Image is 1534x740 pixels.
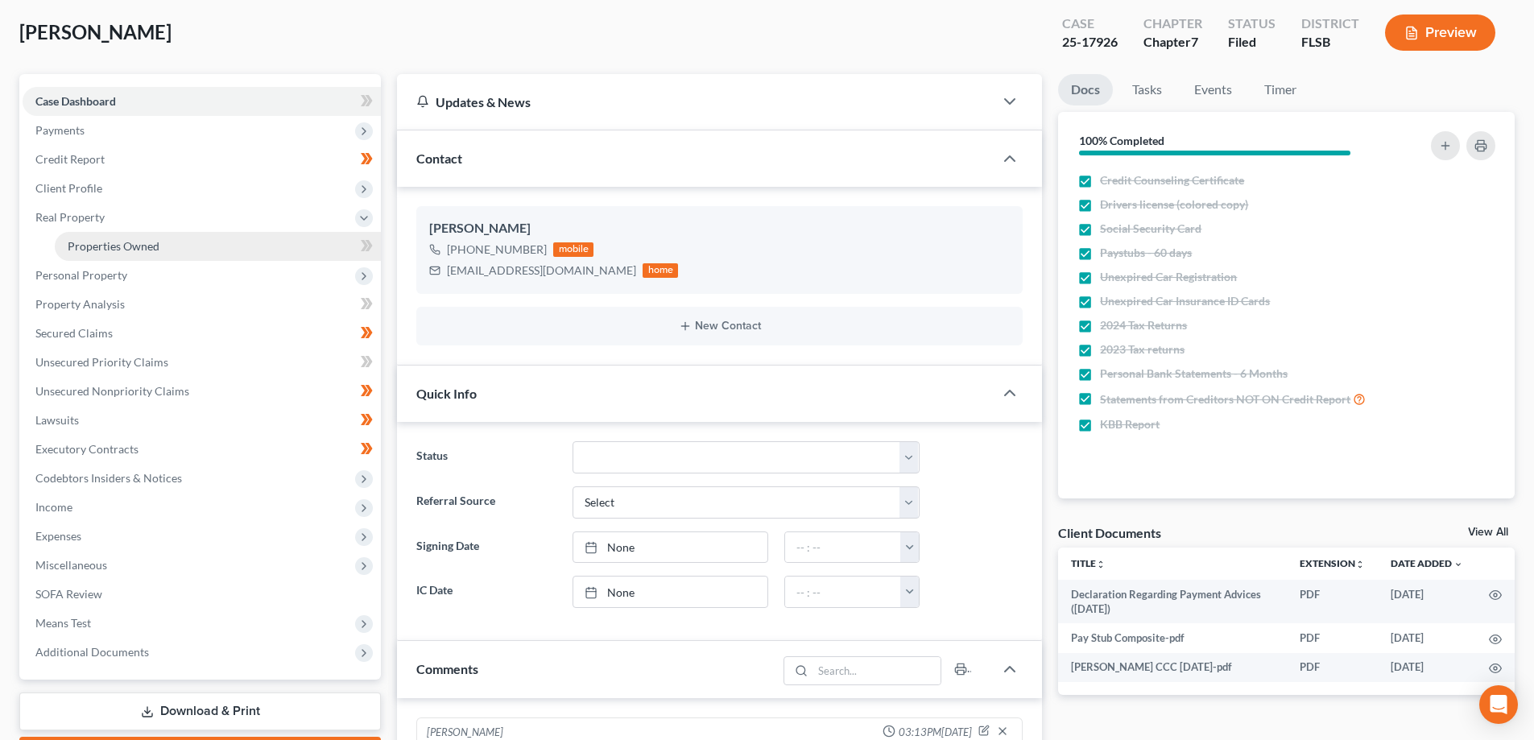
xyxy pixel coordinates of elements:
[1378,623,1476,652] td: [DATE]
[35,587,102,601] span: SOFA Review
[1251,74,1309,105] a: Timer
[23,580,381,609] a: SOFA Review
[35,152,105,166] span: Credit Report
[447,242,547,258] div: [PHONE_NUMBER]
[1058,74,1113,105] a: Docs
[35,442,139,456] span: Executory Contracts
[1378,580,1476,624] td: [DATE]
[19,20,172,43] span: [PERSON_NAME]
[1287,653,1378,682] td: PDF
[447,263,636,279] div: [EMAIL_ADDRESS][DOMAIN_NAME]
[1058,524,1161,541] div: Client Documents
[1100,391,1350,407] span: Statements from Creditors NOT ON Credit Report
[785,577,901,607] input: -- : --
[1228,33,1276,52] div: Filed
[23,145,381,174] a: Credit Report
[1391,557,1463,569] a: Date Added expand_more
[408,576,564,608] label: IC Date
[1301,14,1359,33] div: District
[1100,221,1201,237] span: Social Security Card
[1385,14,1495,51] button: Preview
[416,151,462,166] span: Contact
[1100,293,1270,309] span: Unexpired Car Insurance ID Cards
[1100,317,1187,333] span: 2024 Tax Returns
[553,242,593,257] div: mobile
[35,123,85,137] span: Payments
[1100,416,1160,432] span: KBB Report
[1100,196,1248,213] span: Drivers license (colored copy)
[1096,560,1106,569] i: unfold_more
[35,297,125,311] span: Property Analysis
[35,210,105,224] span: Real Property
[35,181,102,195] span: Client Profile
[1287,623,1378,652] td: PDF
[35,616,91,630] span: Means Test
[1191,34,1198,49] span: 7
[1453,560,1463,569] i: expand_more
[1058,580,1287,624] td: Declaration Regarding Payment Advices ([DATE])
[785,532,901,563] input: -- : --
[408,486,564,519] label: Referral Source
[35,355,168,369] span: Unsecured Priority Claims
[408,531,564,564] label: Signing Date
[1355,560,1365,569] i: unfold_more
[416,386,477,401] span: Quick Info
[55,232,381,261] a: Properties Owned
[23,319,381,348] a: Secured Claims
[35,384,189,398] span: Unsecured Nonpriority Claims
[899,725,972,740] span: 03:13PM[DATE]
[1062,33,1118,52] div: 25-17926
[1300,557,1365,569] a: Extensionunfold_more
[429,219,1010,238] div: [PERSON_NAME]
[35,268,127,282] span: Personal Property
[23,348,381,377] a: Unsecured Priority Claims
[1143,33,1202,52] div: Chapter
[68,239,159,253] span: Properties Owned
[35,413,79,427] span: Lawsuits
[23,406,381,435] a: Lawsuits
[35,500,72,514] span: Income
[1100,341,1185,358] span: 2023 Tax returns
[1468,527,1508,538] a: View All
[35,94,116,108] span: Case Dashboard
[35,645,149,659] span: Additional Documents
[1301,33,1359,52] div: FLSB
[23,290,381,319] a: Property Analysis
[573,577,767,607] a: None
[1058,653,1287,682] td: [PERSON_NAME] CCC [DATE]-pdf
[416,93,974,110] div: Updates & News
[1100,172,1244,188] span: Credit Counseling Certificate
[1119,74,1175,105] a: Tasks
[23,435,381,464] a: Executory Contracts
[35,326,113,340] span: Secured Claims
[1181,74,1245,105] a: Events
[1228,14,1276,33] div: Status
[408,441,564,473] label: Status
[1100,269,1237,285] span: Unexpired Car Registration
[416,661,478,676] span: Comments
[1378,653,1476,682] td: [DATE]
[1062,14,1118,33] div: Case
[429,320,1010,333] button: New Contact
[1058,623,1287,652] td: Pay Stub Composite-pdf
[1100,366,1288,382] span: Personal Bank Statements - 6 Months
[35,471,182,485] span: Codebtors Insiders & Notices
[23,87,381,116] a: Case Dashboard
[1143,14,1202,33] div: Chapter
[35,529,81,543] span: Expenses
[813,657,941,684] input: Search...
[1287,580,1378,624] td: PDF
[1479,685,1518,724] div: Open Intercom Messenger
[35,558,107,572] span: Miscellaneous
[19,692,381,730] a: Download & Print
[23,377,381,406] a: Unsecured Nonpriority Claims
[1071,557,1106,569] a: Titleunfold_more
[1100,245,1192,261] span: Paystubs - 60 days
[573,532,767,563] a: None
[1079,134,1164,147] strong: 100% Completed
[643,263,678,278] div: home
